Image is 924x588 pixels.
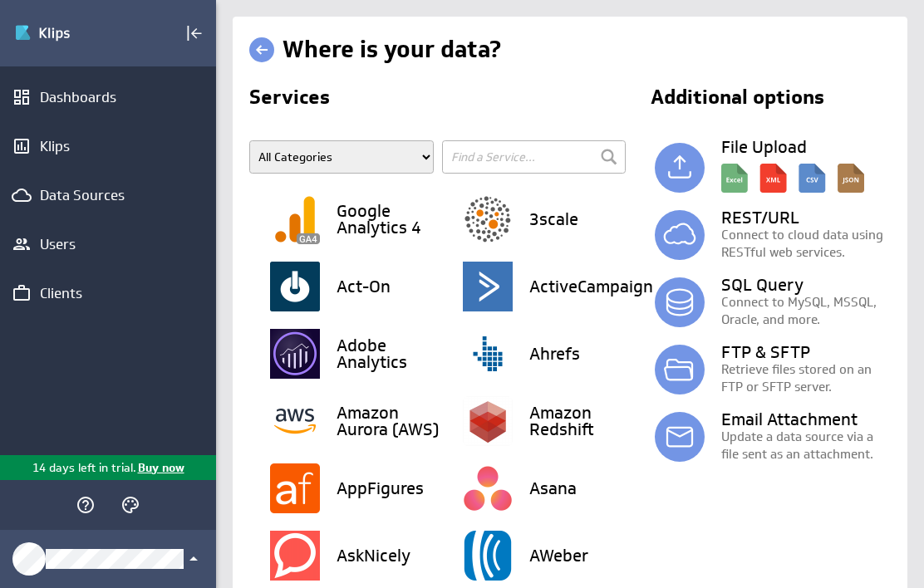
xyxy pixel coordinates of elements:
[116,491,145,519] div: Themes
[721,209,891,226] h3: REST/URL
[442,140,627,174] input: Find a Service...
[270,194,320,244] img: image6502031566950861830.png
[120,495,140,515] svg: Themes
[463,329,513,379] img: image455839341109212073.png
[32,459,136,477] p: 14 days left in trial.
[180,19,209,47] div: Collapse
[40,186,176,204] div: Data Sources
[529,211,578,228] h3: 3scale
[634,87,886,114] h2: Additional options
[597,145,622,169] input: Submit
[270,463,320,513] img: image7083839964087255944.png
[721,139,891,155] h3: File Upload
[270,262,320,311] img: image4488369603297424195.png
[721,226,891,261] p: Connect to cloud data using RESTful web services.
[655,412,705,462] img: email.svg
[721,411,891,428] h3: Email Attachment
[529,404,635,438] h3: Amazon Redshift
[337,547,410,564] h3: AskNicely
[40,88,176,106] div: Dashboards
[721,277,891,293] h3: SQL Query
[529,345,580,362] h3: Ahrefs
[463,396,513,446] img: image7632027720258204353.png
[136,459,184,477] p: Buy now
[14,20,130,47] img: Klipfolio klips logo
[655,277,705,327] img: database.svg
[721,293,891,328] p: Connect to MySQL, MSSQL, Oracle, and more.
[529,547,588,564] h3: AWeber
[721,344,891,360] h3: FTP & SFTP
[283,34,501,65] h1: Where is your data?
[529,480,577,497] h3: Asana
[270,396,320,446] img: image6239696482622088708.png
[40,284,176,302] div: Clients
[40,235,176,253] div: Users
[270,329,320,379] img: image7123355047139026446.png
[463,262,513,311] img: image9187947030682302895.png
[463,463,513,513] img: image772416011628122514.png
[40,137,176,155] div: Klips
[337,404,442,438] h3: Amazon Aurora (AWS)
[337,337,442,370] h3: Adobe Analytics
[463,194,513,244] img: image5212420104391205579.png
[655,143,705,193] img: local.svg
[337,480,424,497] h3: AppFigures
[249,87,629,114] h2: Services
[270,531,320,581] img: image1361835612104150966.png
[721,360,891,395] p: Retrieve files stored on an FTP or SFTP server.
[655,345,705,394] img: ftp.svg
[14,20,130,47] div: Go to Dashboards
[721,155,864,193] img: local_description.svg
[655,210,705,260] img: simple_rest.svg
[71,491,100,519] div: Help
[337,278,391,295] h3: Act-On
[463,531,513,581] img: image1137728285709518332.png
[529,278,653,295] h3: ActiveCampaign
[721,428,891,463] p: Update a data source via a file sent as an attachment.
[337,203,442,236] h3: Google Analytics 4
